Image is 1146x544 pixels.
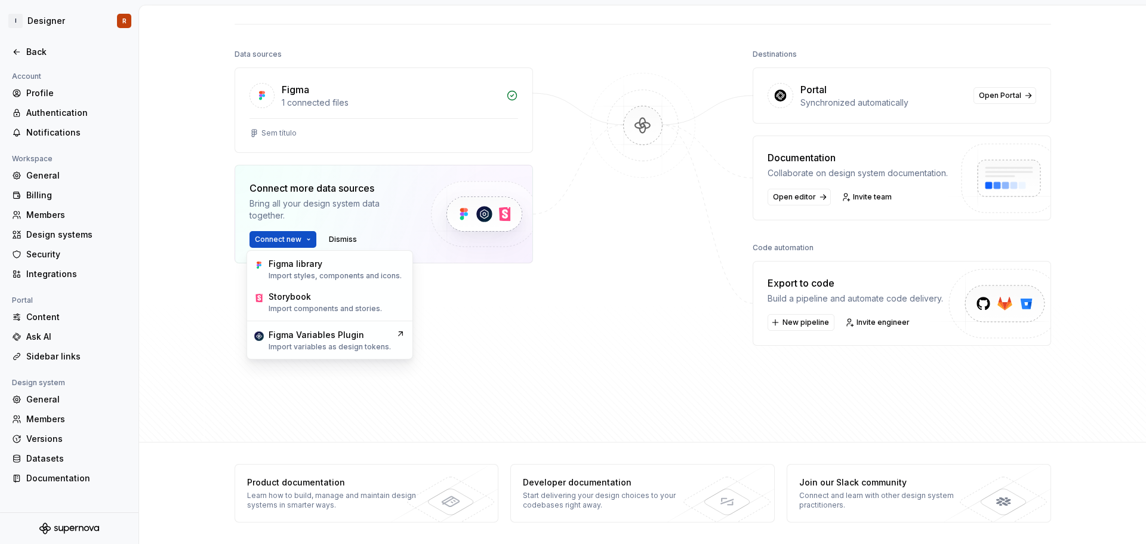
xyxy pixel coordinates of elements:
[768,276,943,290] div: Export to code
[261,128,297,138] div: Sem título
[7,390,131,409] a: General
[26,351,127,362] div: Sidebar links
[282,82,309,97] div: Figma
[853,192,892,202] span: Invite team
[7,69,46,84] div: Account
[7,449,131,468] a: Datasets
[768,293,943,305] div: Build a pipeline and automate code delivery.
[26,394,127,405] div: General
[753,46,797,63] div: Destinations
[7,347,131,366] a: Sidebar links
[7,327,131,346] a: Ask AI
[235,67,533,153] a: Figma1 connected filesSem título
[857,318,910,327] span: Invite engineer
[269,329,364,341] div: Figma Variables Plugin
[787,464,1051,523] a: Join our Slack communityConnect and learn with other design system practitioners.
[799,491,973,510] div: Connect and learn with other design system practitioners.
[247,491,421,510] div: Learn how to build, manage and maintain design systems in smarter ways.
[26,87,127,99] div: Profile
[768,314,834,331] button: New pipeline
[800,97,966,109] div: Synchronized automatically
[523,491,697,510] div: Start delivering your design choices to your codebases right away.
[7,103,131,122] a: Authentication
[249,198,411,222] div: Bring all your design system data together.
[7,469,131,488] a: Documentation
[842,314,915,331] a: Invite engineer
[768,189,831,205] a: Open editor
[979,91,1021,100] span: Open Portal
[838,189,897,205] a: Invite team
[7,265,131,284] a: Integrations
[7,152,57,166] div: Workspace
[269,258,322,270] div: Figma library
[26,413,127,425] div: Members
[269,342,391,352] p: Import variables as design tokens.
[2,8,136,34] button: IDesignerR
[26,229,127,241] div: Design systems
[122,16,127,26] div: R
[974,87,1036,104] a: Open Portal
[39,523,99,534] svg: Supernova Logo
[768,150,948,165] div: Documentation
[26,46,127,58] div: Back
[7,293,38,308] div: Portal
[249,231,316,248] button: Connect new
[26,311,127,323] div: Content
[7,123,131,142] a: Notifications
[249,181,411,195] div: Connect more data sources
[7,308,131,327] a: Content
[799,477,973,488] div: Join our Slack community
[768,167,948,179] div: Collaborate on design system documentation.
[7,186,131,205] a: Billing
[235,46,282,63] div: Data sources
[26,433,127,445] div: Versions
[269,304,382,314] p: Import components and stories.
[26,248,127,260] div: Security
[26,331,127,343] div: Ask AI
[26,472,127,484] div: Documentation
[27,15,65,27] div: Designer
[773,192,816,202] span: Open editor
[7,225,131,244] a: Design systems
[7,84,131,103] a: Profile
[783,318,829,327] span: New pipeline
[753,239,814,256] div: Code automation
[255,235,301,244] span: Connect new
[26,268,127,280] div: Integrations
[7,410,131,429] a: Members
[269,271,402,281] p: Import styles, components and icons.
[329,235,357,244] span: Dismiss
[26,189,127,201] div: Billing
[7,245,131,264] a: Security
[324,231,362,248] button: Dismiss
[26,127,127,139] div: Notifications
[269,291,311,303] div: Storybook
[510,464,775,523] a: Developer documentationStart delivering your design choices to your codebases right away.
[7,42,131,62] a: Back
[26,209,127,221] div: Members
[235,464,499,523] a: Product documentationLearn how to build, manage and maintain design systems in smarter ways.
[7,376,70,390] div: Design system
[247,477,421,488] div: Product documentation
[26,107,127,119] div: Authentication
[7,205,131,225] a: Members
[26,170,127,182] div: General
[7,429,131,448] a: Versions
[26,453,127,465] div: Datasets
[7,166,131,185] a: General
[282,97,499,109] div: 1 connected files
[523,477,697,488] div: Developer documentation
[800,82,827,97] div: Portal
[8,14,23,28] div: I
